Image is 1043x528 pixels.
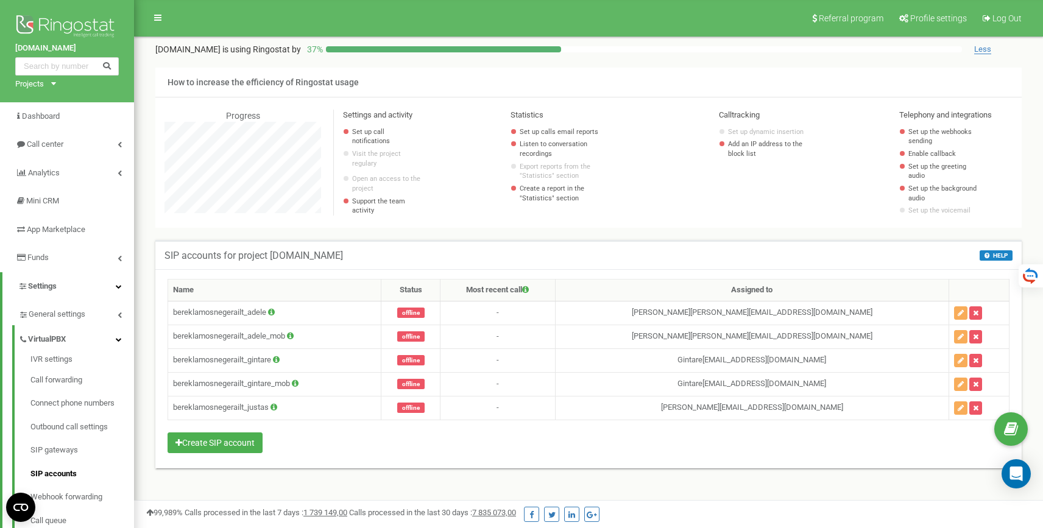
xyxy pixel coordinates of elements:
span: Referral program [819,13,883,23]
span: Analytics [28,168,60,177]
td: bereklamosnegerailt_justas [168,396,381,420]
span: offline [397,403,425,413]
td: Gintare [EMAIL_ADDRESS][DOMAIN_NAME] [555,372,949,396]
th: Status [381,280,440,301]
button: HELP [980,250,1013,261]
span: General settings [29,309,85,320]
a: Set up the voicemail [908,206,977,216]
a: Export reports from the "Statistics" section [520,162,618,181]
a: Webhook forwarding [30,485,134,509]
td: bereklamosnegerailt_adele [168,301,381,325]
input: Search by number [15,57,119,76]
span: offline [397,308,425,318]
p: Visit the project regulary [352,149,423,168]
a: SIP gateways [30,438,134,462]
span: Calls processed in the last 7 days : [185,508,347,517]
a: General settings [18,300,134,325]
span: Log Out [992,13,1022,23]
span: Less [974,44,991,54]
td: bereklamosnegerailt_gintare_mob [168,372,381,396]
span: offline [397,331,425,342]
a: Settings [2,272,134,301]
a: Set up the background audio [908,184,977,203]
span: Mini CRM [26,196,59,205]
span: VirtualPBX [28,334,66,345]
a: Connect phone numbers [30,392,134,415]
span: App Marketplace [27,225,85,234]
span: Profile settings [910,13,967,23]
td: - [440,396,555,420]
td: [PERSON_NAME] [PERSON_NAME][EMAIL_ADDRESS][DOMAIN_NAME] [555,301,949,325]
a: Create a report in the "Statistics" section [520,184,618,203]
a: Enable callback [908,149,977,159]
span: 99,989% [146,508,183,517]
span: Dashboard [22,111,60,121]
td: Gintare [EMAIL_ADDRESS][DOMAIN_NAME] [555,348,949,372]
a: VirtualPBX [18,325,134,350]
a: Set up calls email reports [520,127,618,137]
button: Open CMP widget [6,493,35,522]
a: Set up dynamic insertion [728,127,807,137]
a: Outbound call settings [30,415,134,439]
span: offline [397,355,425,365]
span: Progress [226,111,260,121]
span: Call center [27,139,63,149]
th: Most recent call [440,280,555,301]
a: [DOMAIN_NAME] [15,43,119,54]
span: Telephony and integrations [899,110,992,119]
button: Create SIP account [168,432,263,453]
td: - [440,301,555,325]
u: 7 835 073,00 [472,508,516,517]
span: How to increase the efficiency of Ringostat usage [168,77,359,87]
a: SIP accounts [30,462,134,486]
p: Support the team activity [352,197,423,216]
a: Open an access to the project [352,174,423,193]
a: Set up the webhooks sending [908,127,977,146]
td: [PERSON_NAME] [EMAIL_ADDRESS][DOMAIN_NAME] [555,396,949,420]
a: Set up the greeting audio [908,162,977,181]
h5: SIP accounts for project [DOMAIN_NAME] [164,250,343,261]
td: bereklamosnegerailt_adele_mob [168,325,381,348]
td: [PERSON_NAME] [PERSON_NAME][EMAIL_ADDRESS][DOMAIN_NAME] [555,325,949,348]
div: Open Intercom Messenger [1002,459,1031,488]
span: Calltracking [719,110,760,119]
span: Funds [27,253,49,262]
p: 37 % [301,43,326,55]
span: Settings [28,281,57,290]
span: offline [397,379,425,389]
span: Settings and activity [343,110,412,119]
u: 1 739 149,00 [303,508,347,517]
td: - [440,325,555,348]
a: IVR settings [30,354,134,368]
th: Name [168,280,381,301]
div: Projects [15,79,44,90]
span: Statistics [511,110,543,119]
td: - [440,372,555,396]
td: - [440,348,555,372]
a: Add an IP address to the block list [728,139,807,158]
td: bereklamosnegerailt_gintare [168,348,381,372]
th: Assigned to [555,280,949,301]
span: Calls processed in the last 30 days : [349,508,516,517]
a: Call forwarding [30,368,134,392]
p: [DOMAIN_NAME] [155,43,301,55]
a: Set up call notifications [352,127,423,146]
img: Ringostat logo [15,12,119,43]
a: Listen to conversation recordings [520,139,618,158]
span: is using Ringostat by [222,44,301,54]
